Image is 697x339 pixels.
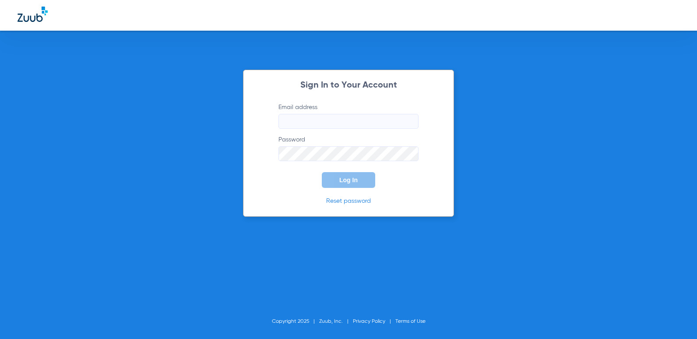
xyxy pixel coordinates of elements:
[18,7,48,22] img: Zuub Logo
[278,114,419,129] input: Email address
[353,319,385,324] a: Privacy Policy
[395,319,426,324] a: Terms of Use
[278,135,419,161] label: Password
[326,198,371,204] a: Reset password
[653,297,697,339] iframe: Chat Widget
[339,177,358,184] span: Log In
[322,172,375,188] button: Log In
[278,146,419,161] input: Password
[265,81,432,90] h2: Sign In to Your Account
[272,317,319,326] li: Copyright 2025
[278,103,419,129] label: Email address
[319,317,353,326] li: Zuub, Inc.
